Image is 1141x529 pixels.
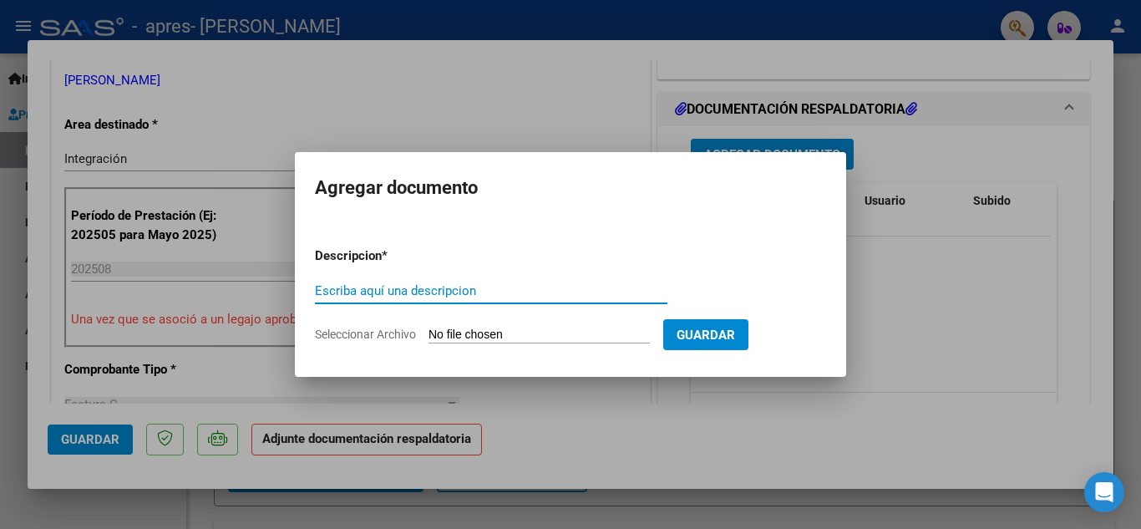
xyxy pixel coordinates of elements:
[315,172,826,204] h2: Agregar documento
[663,319,748,350] button: Guardar
[315,328,416,341] span: Seleccionar Archivo
[315,247,469,266] p: Descripcion
[677,328,735,343] span: Guardar
[1084,472,1124,512] div: Open Intercom Messenger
